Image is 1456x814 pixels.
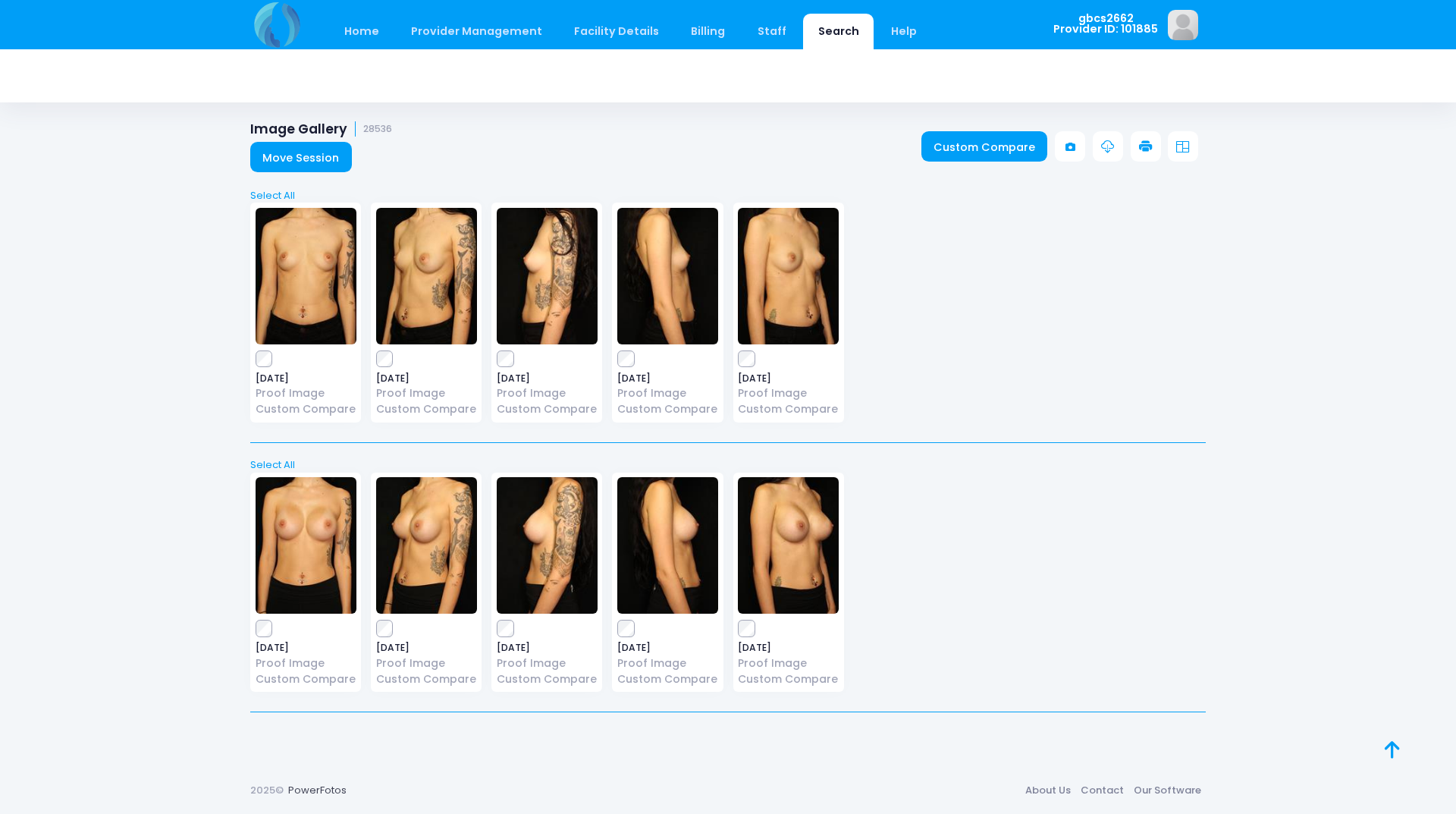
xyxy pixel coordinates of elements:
span: [DATE] [738,374,839,383]
span: [DATE] [376,643,477,652]
a: Proof Image [617,385,718,401]
a: Custom Compare [617,401,718,417]
a: Staff [742,14,801,49]
a: Custom Compare [256,401,356,417]
a: Proof Image [376,655,477,671]
a: Provider Management [396,14,557,49]
img: image [617,477,718,614]
img: image [376,477,477,614]
a: Select All [246,188,1211,203]
small: 28536 [363,124,392,135]
span: [DATE] [497,643,598,652]
a: Proof Image [376,385,477,401]
img: image [256,208,356,344]
a: Proof Image [738,385,839,401]
img: image [256,477,356,614]
a: Proof Image [256,385,356,401]
a: About Us [1020,777,1075,804]
a: Custom Compare [497,401,598,417]
span: [DATE] [617,374,718,383]
a: Proof Image [497,385,598,401]
img: image [497,477,598,614]
a: Proof Image [256,655,356,671]
h1: Image Gallery [250,121,392,137]
a: Move Session [250,142,352,172]
a: Home [329,14,394,49]
a: Custom Compare [497,671,598,687]
img: image [738,477,839,614]
a: Custom Compare [738,671,839,687]
img: image [376,208,477,344]
img: image [617,208,718,344]
a: Help [877,14,932,49]
a: Custom Compare [617,671,718,687]
span: [DATE] [256,643,356,652]
a: Search [803,14,874,49]
a: Custom Compare [376,401,477,417]
span: 2025© [250,783,284,797]
span: gbcs2662 Provider ID: 101885 [1053,13,1158,35]
img: image [497,208,598,344]
a: Contact [1075,777,1128,804]
a: Custom Compare [376,671,477,687]
a: Facility Details [560,14,674,49]
span: [DATE] [376,374,477,383]
span: [DATE] [738,643,839,652]
a: Our Software [1128,777,1206,804]
img: image [1168,10,1198,40]
span: [DATE] [256,374,356,383]
a: PowerFotos [288,783,347,797]
span: [DATE] [497,374,598,383]
a: Billing [676,14,740,49]
a: Proof Image [497,655,598,671]
span: [DATE] [617,643,718,652]
a: Select All [246,457,1211,473]
a: Proof Image [617,655,718,671]
a: Custom Compare [738,401,839,417]
a: Custom Compare [921,131,1048,162]
a: Custom Compare [256,671,356,687]
img: image [738,208,839,344]
a: Proof Image [738,655,839,671]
